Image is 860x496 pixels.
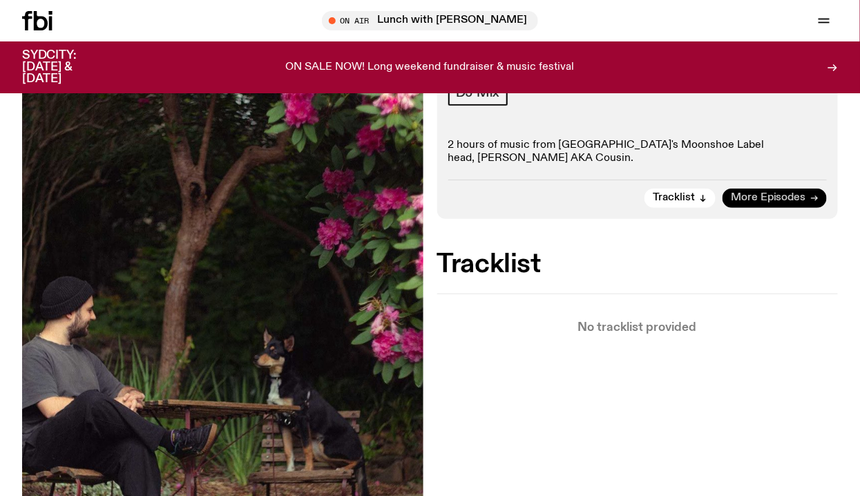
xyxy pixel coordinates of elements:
span: Tracklist [653,193,695,203]
button: Tracklist [644,189,716,208]
h3: SYDCITY: [DATE] & [DATE] [22,50,111,85]
button: On AirLunch with [PERSON_NAME] [322,11,538,30]
span: More Episodes [731,193,806,203]
p: No tracklist provided [437,322,839,334]
p: ON SALE NOW! Long weekend fundraiser & music festival [286,61,575,74]
p: 2 hours of music from [GEOGRAPHIC_DATA]'s Moonshoe Label head, [PERSON_NAME] AKA Cousin. [448,139,828,165]
h2: Tracklist [437,252,839,277]
a: More Episodes [723,189,827,208]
